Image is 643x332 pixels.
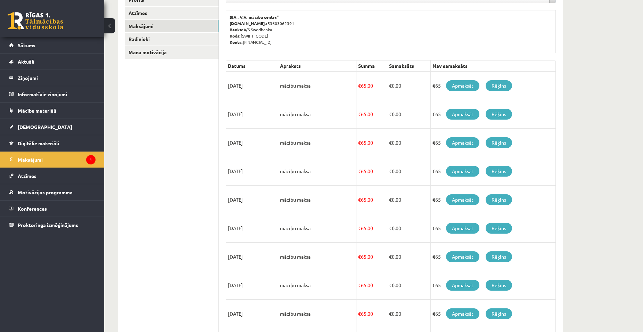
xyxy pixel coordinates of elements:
[9,168,96,184] a: Atzīmes
[486,280,512,291] a: Rēķins
[18,205,47,212] span: Konferences
[278,271,356,300] td: mācību maksa
[430,186,555,214] td: €65
[358,310,361,317] span: €
[358,168,361,174] span: €
[486,109,512,120] a: Rēķins
[356,300,387,328] td: 65.00
[430,271,555,300] td: €65
[226,214,278,243] td: [DATE]
[9,152,96,168] a: Maksājumi1
[356,129,387,157] td: 65.00
[358,82,361,89] span: €
[18,222,78,228] span: Proktoringa izmēģinājums
[430,60,555,72] th: Nav samaksāts
[226,100,278,129] td: [DATE]
[430,129,555,157] td: €65
[486,308,512,319] a: Rēķins
[389,82,392,89] span: €
[278,72,356,100] td: mācību maksa
[358,253,361,260] span: €
[230,14,552,45] p: 53603062391 A/S Swedbanka [SWIFT_CODE] [FINANCIAL_ID]
[125,20,219,33] a: Maksājumi
[430,300,555,328] td: €65
[389,282,392,288] span: €
[230,21,267,26] b: [DOMAIN_NAME].:
[486,251,512,262] a: Rēķins
[9,184,96,200] a: Motivācijas programma
[226,72,278,100] td: [DATE]
[430,243,555,271] td: €65
[226,186,278,214] td: [DATE]
[486,166,512,177] a: Rēķins
[125,33,219,46] a: Radinieki
[278,157,356,186] td: mācību maksa
[18,70,96,86] legend: Ziņojumi
[387,214,430,243] td: 0.00
[356,243,387,271] td: 65.00
[356,157,387,186] td: 65.00
[18,107,56,114] span: Mācību materiāli
[387,129,430,157] td: 0.00
[230,39,243,45] b: Konts:
[389,310,392,317] span: €
[446,80,479,91] a: Apmaksāt
[446,137,479,148] a: Apmaksāt
[446,251,479,262] a: Apmaksāt
[446,223,479,234] a: Apmaksāt
[125,7,219,19] a: Atzīmes
[358,282,361,288] span: €
[18,140,59,146] span: Digitālie materiāli
[230,33,241,39] b: Kods:
[18,189,73,195] span: Motivācijas programma
[486,223,512,234] a: Rēķins
[226,129,278,157] td: [DATE]
[387,157,430,186] td: 0.00
[230,27,244,32] b: Banka:
[389,196,392,203] span: €
[226,157,278,186] td: [DATE]
[446,280,479,291] a: Apmaksāt
[226,243,278,271] td: [DATE]
[430,100,555,129] td: €65
[356,60,387,72] th: Summa
[278,129,356,157] td: mācību maksa
[226,300,278,328] td: [DATE]
[387,72,430,100] td: 0.00
[430,214,555,243] td: €65
[278,186,356,214] td: mācību maksa
[9,37,96,53] a: Sākums
[358,225,361,231] span: €
[387,271,430,300] td: 0.00
[9,119,96,135] a: [DEMOGRAPHIC_DATA]
[446,109,479,120] a: Apmaksāt
[430,72,555,100] td: €65
[9,103,96,119] a: Mācību materiāli
[226,271,278,300] td: [DATE]
[389,139,392,146] span: €
[389,111,392,117] span: €
[389,225,392,231] span: €
[9,70,96,86] a: Ziņojumi
[358,139,361,146] span: €
[387,243,430,271] td: 0.00
[278,243,356,271] td: mācību maksa
[356,72,387,100] td: 65.00
[9,201,96,217] a: Konferences
[486,80,512,91] a: Rēķins
[387,60,430,72] th: Samaksāts
[18,124,72,130] span: [DEMOGRAPHIC_DATA]
[430,157,555,186] td: €65
[446,308,479,319] a: Apmaksāt
[278,100,356,129] td: mācību maksa
[446,166,479,177] a: Apmaksāt
[9,54,96,70] a: Aktuāli
[278,214,356,243] td: mācību maksa
[278,300,356,328] td: mācību maksa
[356,186,387,214] td: 65.00
[230,14,279,20] b: SIA „V.V. mācību centrs”
[18,42,35,48] span: Sākums
[9,135,96,151] a: Digitālie materiāli
[278,60,356,72] th: Apraksts
[86,155,96,164] i: 1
